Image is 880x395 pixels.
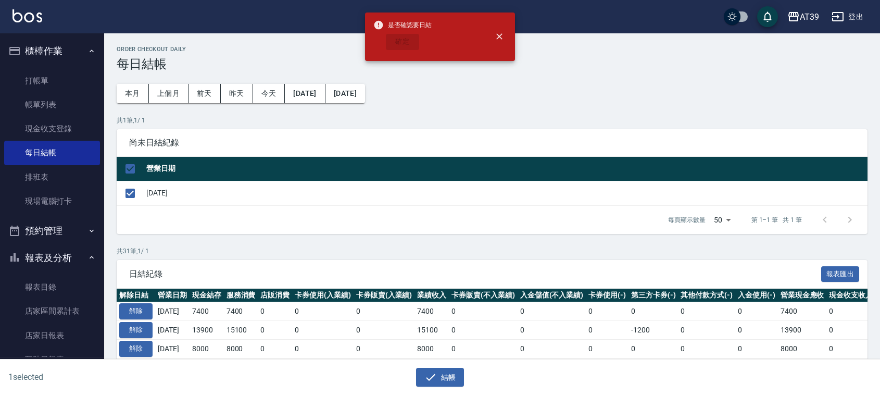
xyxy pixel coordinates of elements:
td: 15449 [778,358,827,377]
td: 0 [678,321,735,340]
button: 前天 [188,84,221,103]
th: 卡券販賣(入業績) [354,289,415,302]
button: 預約管理 [4,217,100,244]
td: 0 [735,339,778,358]
td: 7400 [190,302,224,321]
td: -3348 [678,358,735,377]
td: 19997 [224,358,258,377]
h2: Order checkout daily [117,46,868,53]
p: 共 31 筆, 1 / 1 [117,246,868,256]
th: 入金使用(-) [735,289,778,302]
td: 8000 [190,339,224,358]
button: close [488,25,511,48]
div: AT39 [800,10,819,23]
td: -1200 [628,321,678,340]
a: 帳單列表 [4,93,100,117]
button: 解除 [119,303,153,319]
th: 卡券販賣(不入業績) [449,289,518,302]
a: 互助日報表 [4,348,100,372]
span: 是否確認要日結 [373,20,432,30]
td: 0 [678,339,735,358]
button: 櫃檯作業 [4,38,100,65]
a: 現金收支登錄 [4,117,100,141]
th: 現金收支收入 [826,289,875,302]
button: 登出 [827,7,868,27]
td: 0 [826,302,875,321]
td: 0 [354,358,415,377]
td: 0 [628,302,678,321]
th: 入金儲值(不入業績) [518,289,586,302]
p: 每頁顯示數量 [668,215,706,225]
td: 15100 [224,321,258,340]
td: [DATE] [144,181,868,205]
th: 第三方卡券(-) [628,289,678,302]
td: 0 [826,339,875,358]
p: 共 1 筆, 1 / 1 [117,116,868,125]
td: 13900 [190,321,224,340]
td: 0 [258,321,292,340]
td: 7400 [224,302,258,321]
td: 8000 [224,339,258,358]
th: 卡券使用(入業績) [292,289,354,302]
td: 0 [449,358,518,377]
th: 營業日期 [155,289,190,302]
button: 上個月 [149,84,188,103]
button: 昨天 [221,84,253,103]
td: 0 [628,339,678,358]
button: save [757,6,778,27]
button: [DATE] [325,84,365,103]
th: 卡券使用(-) [586,289,628,302]
th: 營業現金應收 [778,289,827,302]
td: 0 [735,302,778,321]
td: 0 [518,358,586,377]
th: 業績收入 [414,289,449,302]
a: 報表匯出 [821,268,860,278]
th: 營業日期 [144,157,868,181]
td: 0 [449,339,518,358]
span: 尚未日結紀錄 [129,138,855,148]
td: 19997 [414,358,449,377]
a: 每日結帳 [4,141,100,165]
a: 報表目錄 [4,275,100,299]
td: 0 [826,358,875,377]
h6: 1 selected [8,371,218,384]
th: 其他付款方式(-) [678,289,735,302]
td: 0 [292,358,354,377]
a: 店家區間累計表 [4,299,100,323]
td: 0 [735,358,778,377]
td: [DATE] [155,339,190,358]
td: [DATE] [155,321,190,340]
td: 0 [292,321,354,340]
p: 第 1–1 筆 共 1 筆 [751,215,802,225]
td: 0 [449,302,518,321]
td: 0 [354,321,415,340]
td: 0 [292,339,354,358]
td: 0 [518,339,586,358]
td: 0 [678,302,735,321]
td: 15449 [190,358,224,377]
th: 店販消費 [258,289,292,302]
td: 0 [258,339,292,358]
td: 7400 [778,302,827,321]
td: 7400 [414,302,449,321]
td: 0 [518,321,586,340]
th: 現金結存 [190,289,224,302]
td: 0 [826,321,875,340]
button: [DATE] [285,84,325,103]
td: [DATE] [155,358,190,377]
button: 本月 [117,84,149,103]
a: 現場電腦打卡 [4,189,100,213]
td: 0 [258,302,292,321]
div: 50 [710,206,735,234]
td: 0 [354,302,415,321]
button: 解除 [119,341,153,357]
a: 打帳單 [4,69,100,93]
td: 8000 [414,339,449,358]
a: 排班表 [4,165,100,189]
button: 報表匯出 [821,266,860,282]
td: 0 [735,321,778,340]
td: [DATE] [155,302,190,321]
td: 13900 [778,321,827,340]
td: 0 [292,302,354,321]
td: 0 [586,302,628,321]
